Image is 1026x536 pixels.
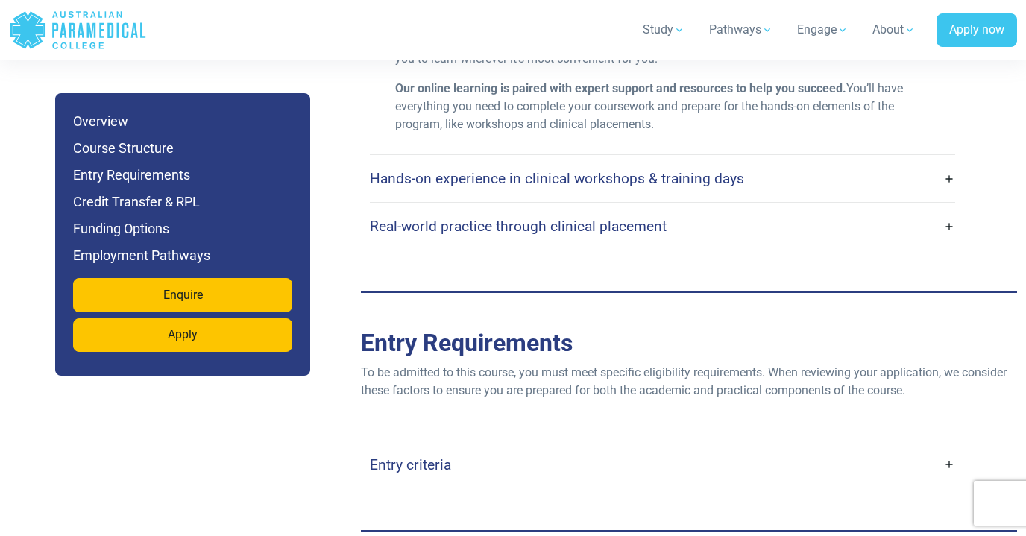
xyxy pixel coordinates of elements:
a: Entry criteria [370,447,955,482]
a: About [863,9,925,51]
h4: Hands-on experience in clinical workshops & training days [370,170,744,187]
a: Australian Paramedical College [9,6,147,54]
a: Pathways [700,9,782,51]
a: Study [634,9,694,51]
h4: Real-world practice through clinical placement [370,218,667,235]
h4: Entry criteria [370,456,451,473]
p: You’ll have everything you need to complete your coursework and prepare for the hands-on elements... [395,80,930,133]
h2: Entry Requirements [361,329,1017,357]
strong: Our online learning is paired with expert support and resources to help you succeed. [395,81,846,95]
p: To be admitted to this course, you must meet specific eligibility requirements. When reviewing yo... [361,364,1017,400]
a: Engage [788,9,857,51]
a: Hands-on experience in clinical workshops & training days [370,161,955,196]
a: Apply now [937,13,1017,48]
a: Real-world practice through clinical placement [370,209,955,244]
